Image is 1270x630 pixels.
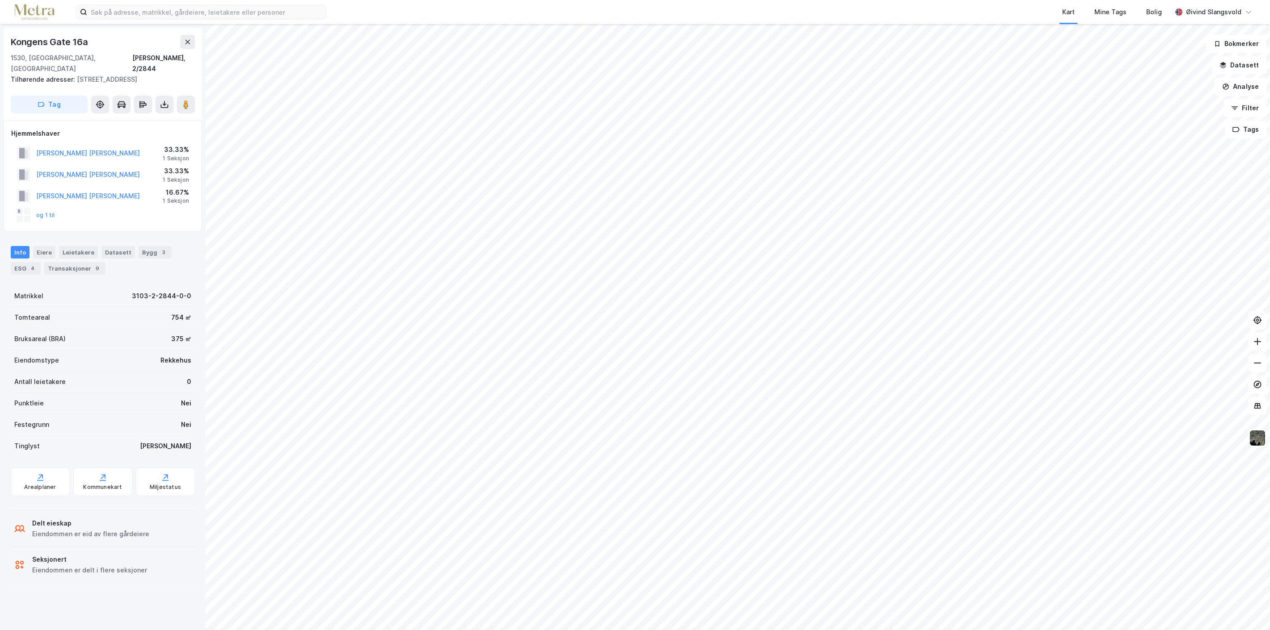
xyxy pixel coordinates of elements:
div: ESG [11,262,41,275]
div: Delt eieskap [32,518,149,529]
img: metra-logo.256734c3b2bbffee19d4.png [14,4,55,20]
div: Mine Tags [1094,7,1127,17]
div: Festegrunn [14,419,49,430]
div: Kommunekart [83,484,122,491]
div: Info [11,246,29,259]
div: 1 Seksjon [163,197,189,204]
div: 9 [93,264,102,273]
div: Kontrollprogram for chat [1225,587,1270,630]
div: Rekkehus [160,355,191,366]
div: Miljøstatus [150,484,181,491]
div: Bruksareal (BRA) [14,334,66,344]
div: Tomteareal [14,312,50,323]
div: 1530, [GEOGRAPHIC_DATA], [GEOGRAPHIC_DATA] [11,53,132,74]
div: Nei [181,419,191,430]
div: 33.33% [163,166,189,176]
div: Datasett [101,246,135,259]
div: Eiendomstype [14,355,59,366]
div: Eiere [33,246,55,259]
div: 375 ㎡ [171,334,191,344]
div: [PERSON_NAME] [140,441,191,451]
button: Tag [11,96,88,113]
div: Seksjonert [32,554,147,565]
div: 16.67% [163,187,189,198]
div: Transaksjoner [44,262,105,275]
div: [PERSON_NAME], 2/2844 [132,53,195,74]
div: [STREET_ADDRESS] [11,74,188,85]
div: Punktleie [14,398,44,409]
div: 33.33% [163,144,189,155]
div: Kongens Gate 16a [11,35,90,49]
div: 754 ㎡ [171,312,191,323]
div: Nei [181,398,191,409]
div: 1 Seksjon [163,155,189,162]
div: Matrikkel [14,291,43,301]
div: Bygg [139,246,172,259]
div: Hjemmelshaver [11,128,194,139]
img: 9k= [1249,430,1266,446]
div: Eiendommen er eid av flere gårdeiere [32,529,149,539]
div: 0 [187,376,191,387]
div: Arealplaner [24,484,56,491]
div: 3103-2-2844-0-0 [132,291,191,301]
button: Datasett [1212,56,1266,74]
div: Antall leietakere [14,376,66,387]
div: Tinglyst [14,441,40,451]
span: Tilhørende adresser: [11,75,77,83]
button: Tags [1225,121,1266,138]
iframe: Chat Widget [1225,587,1270,630]
button: Analyse [1215,78,1266,96]
div: 4 [28,264,37,273]
div: Bolig [1146,7,1162,17]
div: 3 [159,248,168,257]
button: Filter [1224,99,1266,117]
input: Søk på adresse, matrikkel, gårdeiere, leietakere eller personer [87,5,326,19]
div: Kart [1062,7,1075,17]
div: 1 Seksjon [163,176,189,184]
div: Øivind Slangsvold [1186,7,1241,17]
div: Eiendommen er delt i flere seksjoner [32,565,147,576]
button: Bokmerker [1206,35,1266,53]
div: Leietakere [59,246,98,259]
